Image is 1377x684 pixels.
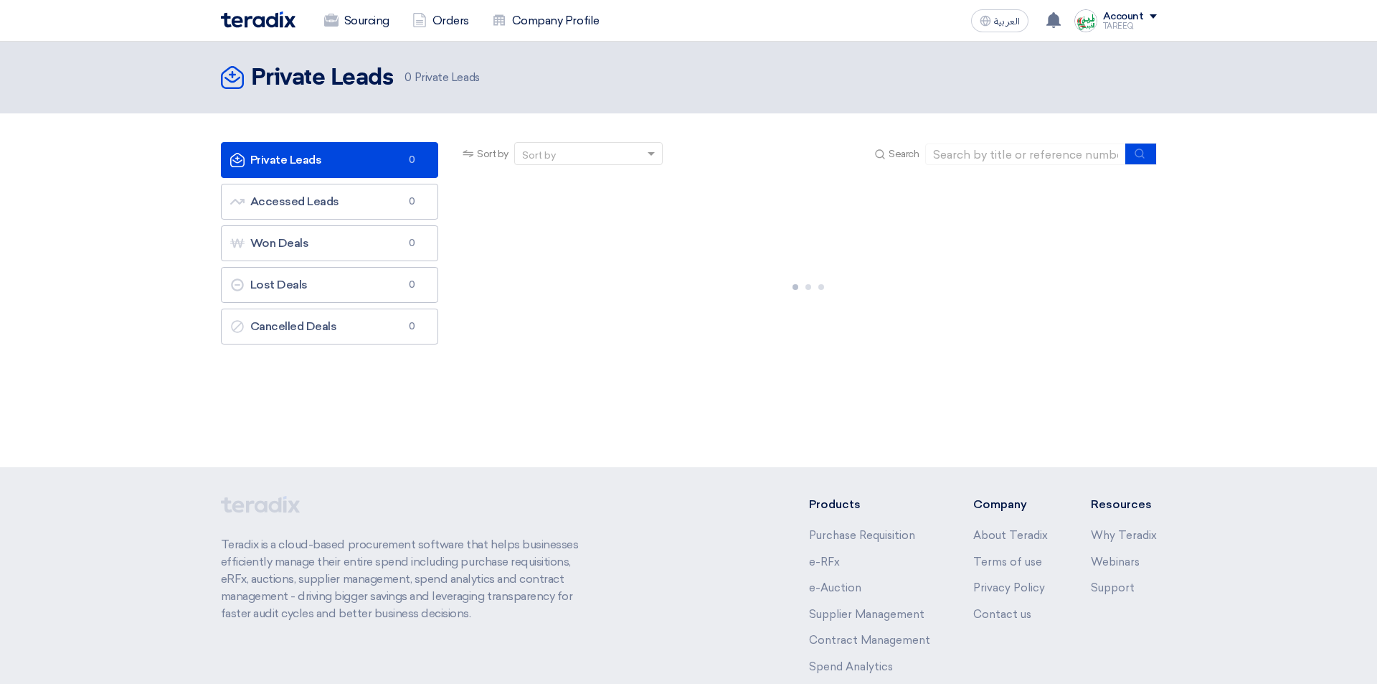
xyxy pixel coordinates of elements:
a: Cancelled Deals0 [221,309,439,345]
span: Search [889,146,919,161]
span: 0 [403,153,420,167]
div: TAREEQ [1103,22,1157,30]
span: العربية [994,17,1020,27]
a: Why Teradix [1091,529,1157,542]
img: Teradix logo [221,11,295,28]
p: Teradix is a cloud-based procurement software that helps businesses efficiently manage their enti... [221,536,595,622]
a: Spend Analytics [809,660,893,673]
a: Orders [401,5,481,37]
a: Lost Deals0 [221,267,439,303]
a: Supplier Management [809,608,924,621]
input: Search by title or reference number [925,144,1126,165]
a: Terms of use [973,556,1042,568]
a: e-Auction [809,581,861,594]
li: Resources [1091,496,1157,513]
span: 0 [403,319,420,334]
span: 0 [404,71,412,84]
a: Sourcing [313,5,401,37]
a: Support [1091,581,1135,594]
div: Account [1103,11,1144,23]
button: العربية [971,9,1028,32]
span: 0 [403,278,420,292]
li: Products [809,496,930,513]
a: Webinars [1091,556,1140,568]
a: Won Deals0 [221,225,439,261]
a: Accessed Leads0 [221,184,439,220]
span: 0 [403,195,420,209]
a: Company Profile [481,5,611,37]
a: Privacy Policy [973,581,1045,594]
a: e-RFx [809,556,840,568]
li: Company [973,496,1048,513]
span: Private Leads [404,70,479,86]
h2: Private Leads [251,64,394,93]
a: Private Leads0 [221,142,439,178]
a: Contact us [973,608,1031,621]
a: Contract Management [809,634,930,647]
span: Sort by [477,146,508,161]
img: Screenshot___1727703618088.png [1074,9,1097,32]
div: Sort by [522,148,556,163]
a: Purchase Requisition [809,529,915,542]
a: About Teradix [973,529,1048,542]
span: 0 [403,236,420,250]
